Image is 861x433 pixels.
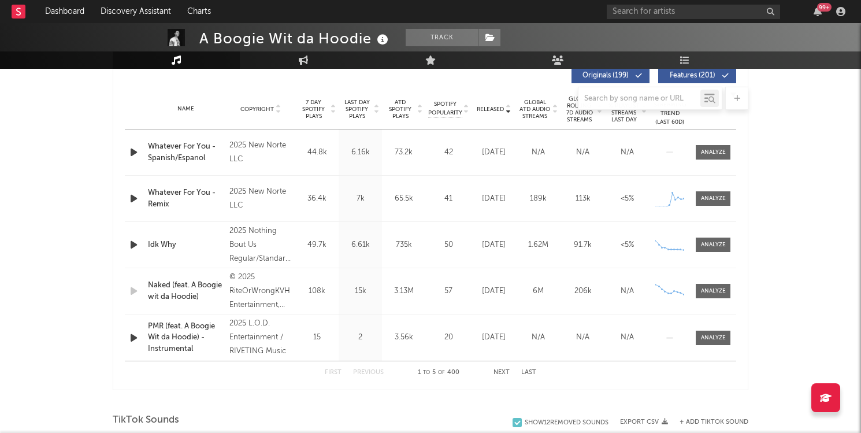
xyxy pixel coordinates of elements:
div: N/A [519,332,558,343]
button: Last [521,369,536,376]
div: 50 [428,239,469,251]
div: N/A [608,332,647,343]
span: Originals ( 199 ) [579,72,632,79]
div: 57 [428,286,469,297]
div: Show 12 Removed Sounds [525,419,608,427]
div: [DATE] [474,332,513,343]
div: 6.16k [342,147,379,158]
div: 44.8k [298,147,336,158]
div: N/A [563,332,602,343]
div: 2025 L.O.D. Entertainment / RIVETING Music [229,317,292,358]
div: 15 [298,332,336,343]
div: 3.56k [385,332,422,343]
button: Previous [353,369,384,376]
div: <5% [608,239,647,251]
div: 42 [428,147,469,158]
div: [DATE] [474,147,513,158]
div: 36.4k [298,193,336,205]
button: First [325,369,342,376]
button: 99+ [814,7,822,16]
div: 20 [428,332,469,343]
span: to [423,370,430,375]
div: 2 [342,332,379,343]
div: [DATE] [474,239,513,251]
div: 189k [519,193,558,205]
div: 91.7k [563,239,602,251]
span: Features ( 201 ) [666,72,719,79]
span: TikTok Sounds [113,413,179,427]
div: © 2025 RiteOrWrongKVH Entertainment, LLC, under exclusive license to Republic Records, a division... [229,271,292,312]
div: 1.62M [519,239,558,251]
span: of [438,370,445,375]
button: Originals(199) [571,68,650,83]
div: 2025 New Norte LLC [229,139,292,166]
input: Search for artists [607,5,780,19]
div: <5% [608,193,647,205]
a: Whatever For You - Spanish/Espanol [148,141,224,164]
div: 99 + [817,3,832,12]
a: Naked (feat. A Boogie wit da Hoodie) [148,280,224,302]
div: 15k [342,286,379,297]
div: N/A [608,147,647,158]
button: + Add TikTok Sound [668,419,748,425]
input: Search by song name or URL [578,94,700,103]
button: Export CSV [620,419,668,425]
div: 6.61k [342,239,379,251]
div: [DATE] [474,193,513,205]
div: 3.13M [385,286,422,297]
div: 49.7k [298,239,336,251]
button: + Add TikTok Sound [680,419,748,425]
div: 6M [519,286,558,297]
a: Idk Why [148,239,224,251]
div: 206k [563,286,602,297]
div: 73.2k [385,147,422,158]
div: N/A [608,286,647,297]
div: 108k [298,286,336,297]
button: Next [493,369,510,376]
div: 41 [428,193,469,205]
div: N/A [563,147,602,158]
a: Whatever For You - Remix [148,187,224,210]
div: [DATE] [474,286,513,297]
div: 65.5k [385,193,422,205]
div: 735k [385,239,422,251]
div: 2025 New Norte LLC [229,185,292,213]
div: 7k [342,193,379,205]
div: A Boogie Wit da Hoodie [199,29,391,48]
a: PMR (feat. A Boogie Wit da Hoodie) - Instrumental [148,321,224,355]
button: Track [406,29,478,46]
div: N/A [519,147,558,158]
button: Features(201) [658,68,736,83]
div: 2025 Nothing Bout Us Regular/Standard Records under exclusive license to UnitedMasters LLC [229,224,292,266]
div: 1 5 400 [407,366,470,380]
div: 113k [563,193,602,205]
